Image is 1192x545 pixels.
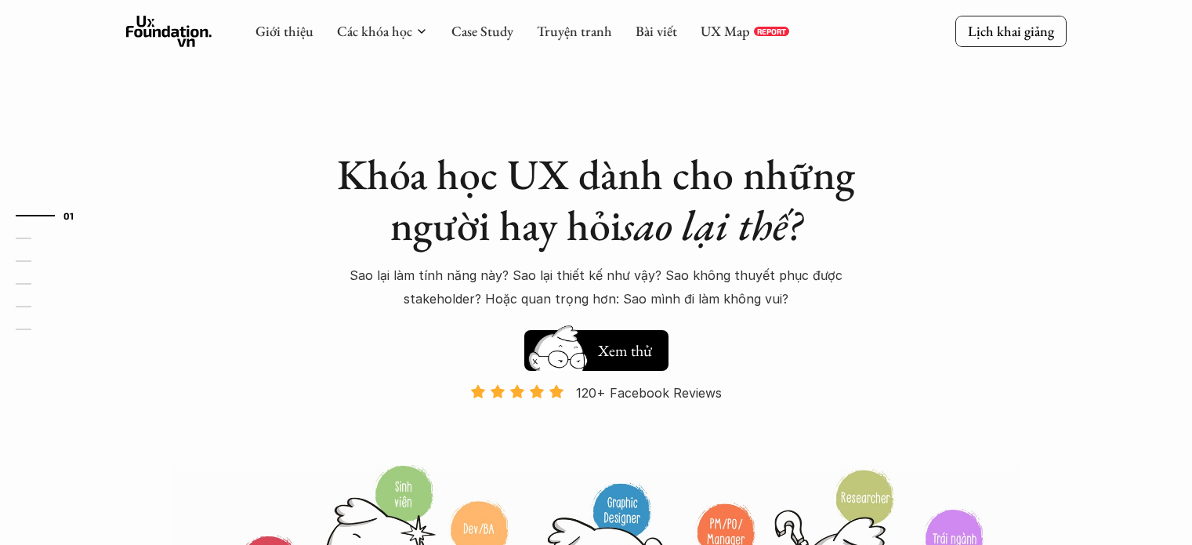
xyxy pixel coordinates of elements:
a: Xem thử [524,322,668,371]
p: Lịch khai giảng [968,22,1054,40]
a: Các khóa học [337,22,412,40]
h1: Khóa học UX dành cho những người hay hỏi [322,149,871,251]
a: 01 [16,206,90,225]
a: 120+ Facebook Reviews [457,383,736,463]
strong: 01 [63,210,74,221]
a: Truyện tranh [537,22,612,40]
a: Lịch khai giảng [955,16,1067,46]
a: UX Map [701,22,750,40]
p: REPORT [757,27,786,36]
a: Bài viết [636,22,677,40]
p: Sao lại làm tính năng này? Sao lại thiết kế như vậy? Sao không thuyết phục được stakeholder? Hoặc... [322,263,871,311]
em: sao lại thế? [621,198,802,253]
a: REPORT [754,27,789,36]
p: 120+ Facebook Reviews [576,381,722,405]
a: Case Study [451,22,513,40]
h5: Xem thử [598,340,652,362]
a: Giới thiệu [255,22,313,40]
